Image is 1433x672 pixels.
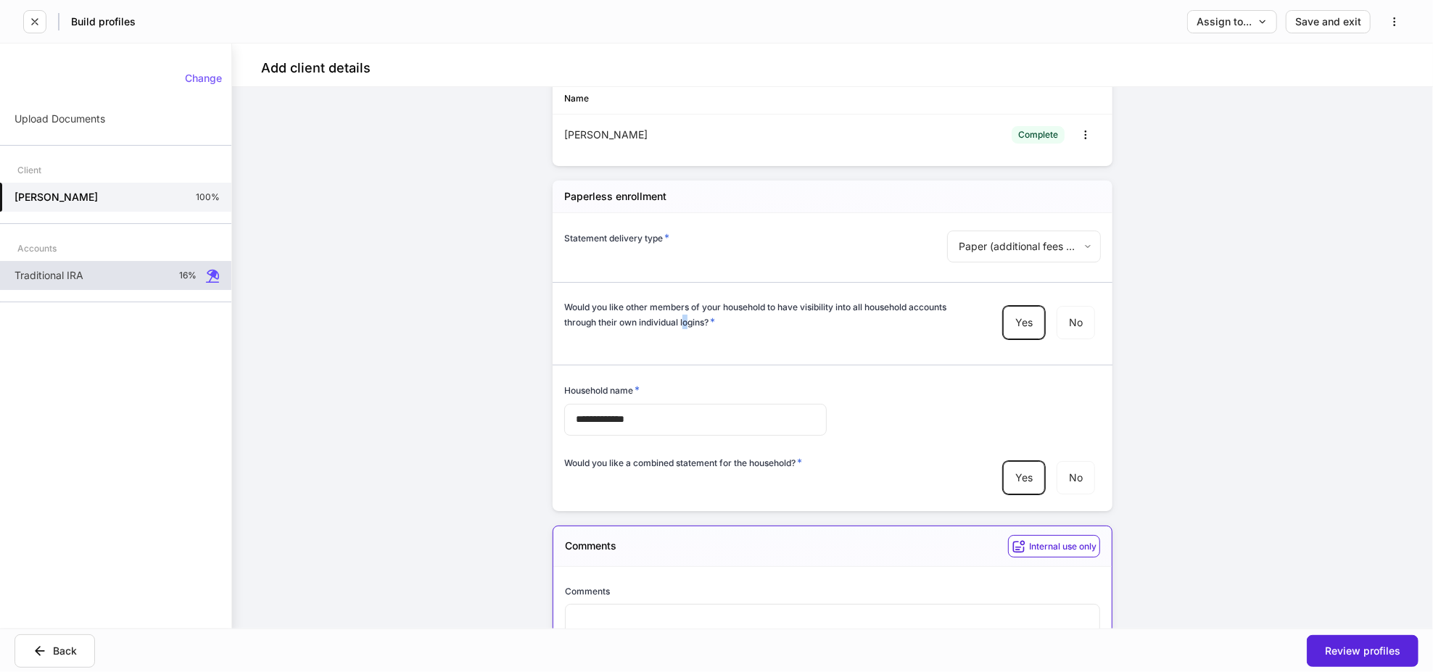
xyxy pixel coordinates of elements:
div: Back [33,644,77,658]
h6: Comments [565,584,610,598]
h5: Comments [565,539,616,553]
div: Client [17,157,41,183]
h6: Statement delivery type [564,231,669,245]
button: Review profiles [1307,635,1418,667]
h6: Household name [564,383,640,397]
p: Upload Documents [15,112,105,126]
button: Change [175,67,231,90]
h4: Add client details [261,59,371,77]
h6: Internal use only [1029,539,1097,553]
div: Assign to... [1197,17,1268,27]
button: Assign to... [1187,10,1277,33]
h5: [PERSON_NAME] [15,190,98,204]
div: Complete [1018,128,1058,141]
div: Review profiles [1325,646,1400,656]
p: Traditional IRA [15,268,83,283]
div: Change [185,73,222,83]
p: 100% [196,191,220,203]
h5: Paperless enrollment [564,189,666,204]
h6: Would you like a combined statement for the household? [564,455,802,470]
div: [PERSON_NAME] [564,128,833,142]
h6: Would you like other members of your household to have visibility into all household accounts thr... [564,300,968,328]
h5: Build profiles [71,14,136,29]
div: Paper (additional fees apply) [947,231,1100,262]
div: Save and exit [1295,17,1361,27]
div: Name [564,91,833,105]
button: Save and exit [1286,10,1371,33]
p: 16% [179,270,197,281]
div: Accounts [17,236,57,261]
button: Back [15,634,95,668]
